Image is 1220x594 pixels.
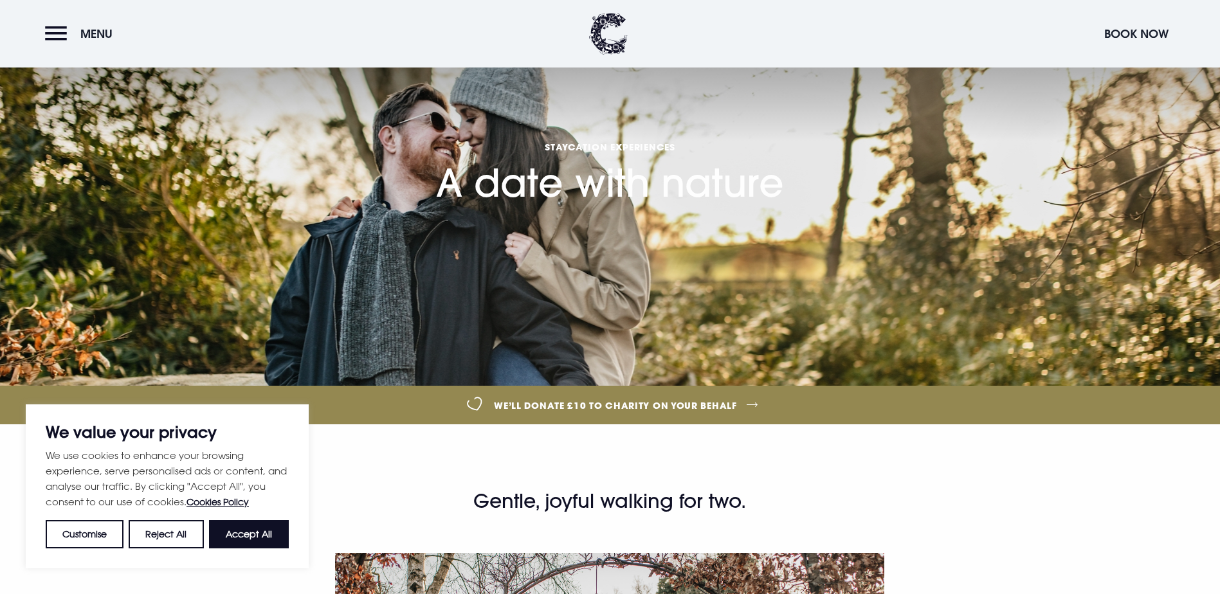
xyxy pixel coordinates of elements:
[46,447,289,510] p: We use cookies to enhance your browsing experience, serve personalised ads or content, and analys...
[436,141,784,153] span: Staycation Experiences
[26,404,309,568] div: We value your privacy
[187,496,249,507] a: Cookies Policy
[46,520,123,548] button: Customise
[209,520,289,548] button: Accept All
[45,20,119,48] button: Menu
[80,26,113,41] span: Menu
[1098,20,1175,48] button: Book Now
[436,67,784,206] h1: A date with nature
[304,489,916,514] h2: Gentle, joyful walking for two.
[589,13,628,55] img: Clandeboye Lodge
[46,424,289,440] p: We value your privacy
[129,520,203,548] button: Reject All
